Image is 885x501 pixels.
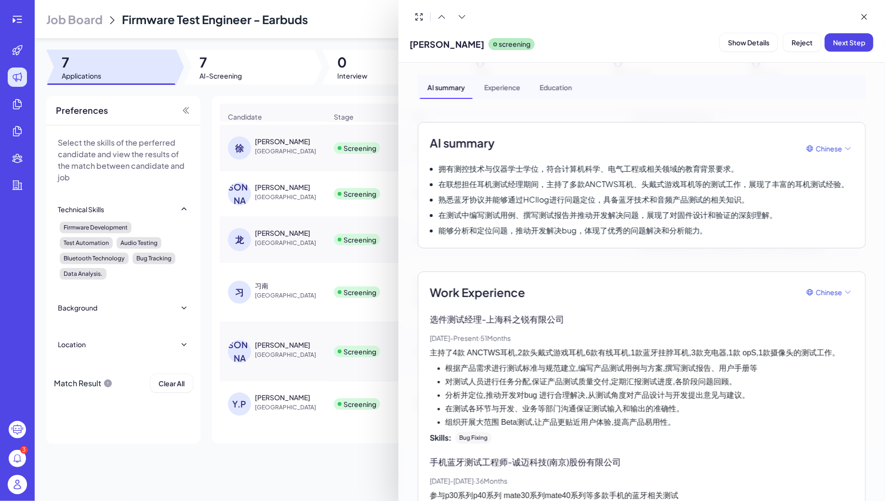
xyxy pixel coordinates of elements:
p: 选件测试经理 - 上海科之锐有限公司 [430,312,854,325]
li: 在测试各环节与开发、业务等部门沟通保证测试输入和输出的准确性。 [445,403,854,415]
button: Next Step [825,33,873,52]
span: Reject [792,38,813,47]
p: 手机蓝牙测试工程师 - 诚迈科技(南京)股份有限公司 [430,455,854,468]
span: Skills: [430,432,451,444]
button: Show Details [720,33,778,52]
li: 分析并定位,推动开发对bug 进行合理解决,从测试角度对产品设计与开发提出意见与建议。 [445,390,854,401]
p: [DATE] - [DATE] · 36 Months [430,476,854,486]
p: 拥有测控技术与仪器学士学位，符合计算机科学、电气工程或相关领域的教育背景要求。 [438,163,739,175]
span: Chinese [816,287,842,298]
button: Reject [783,33,821,52]
h2: AI summary [430,134,495,151]
p: [DATE] - Present · 51 Months [430,333,854,343]
li: 根据产品需求进行测试标准与规范建立,编写产品测试用例与方案,撰写测试报告、用户手册等 [445,363,854,374]
span: Show Details [728,38,769,47]
p: 主持了4款 ANCTWS耳机,2款头戴式游戏耳机,6款有线耳机,1款蓝牙挂脖耳机,3款充电器,1款 opS,1款摄像头的测试工作。 [430,347,854,359]
span: Next Step [833,38,865,47]
p: 在测试中编写测试用例、撰写测试报告并推动开发解决问题，展现了对固件设计和验证的深刻理解。 [438,209,778,221]
span: Work Experience [430,284,525,301]
p: 能够分析和定位问题，推动开发解决bug，体现了优秀的问题解决和分析能力。 [438,225,708,236]
div: Experience [476,75,528,99]
p: screening [499,39,531,49]
div: AI summary [420,75,473,99]
p: 熟悉蓝牙协议并能够通过HCIlog进行问题定位，具备蓝牙技术和音频产品测试的相关知识。 [438,194,750,205]
p: 在联想担任耳机测试经理期间，主持了多款ANCTWS耳机、头戴式游戏耳机等的测试工作，展现了丰富的耳机测试经验。 [438,178,849,190]
div: Bug Fixing [455,432,491,444]
span: [PERSON_NAME] [410,38,485,51]
span: Chinese [816,144,842,154]
div: Education [532,75,580,99]
li: 组织开展大范围 Beta测试,让产品更贴近用户体验,提高产品易用性。 [445,417,854,428]
li: 对测试人员进行任务分配,保证产品测试质量交付,定期汇报测试进度,各阶段问题回顾。 [445,376,854,388]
